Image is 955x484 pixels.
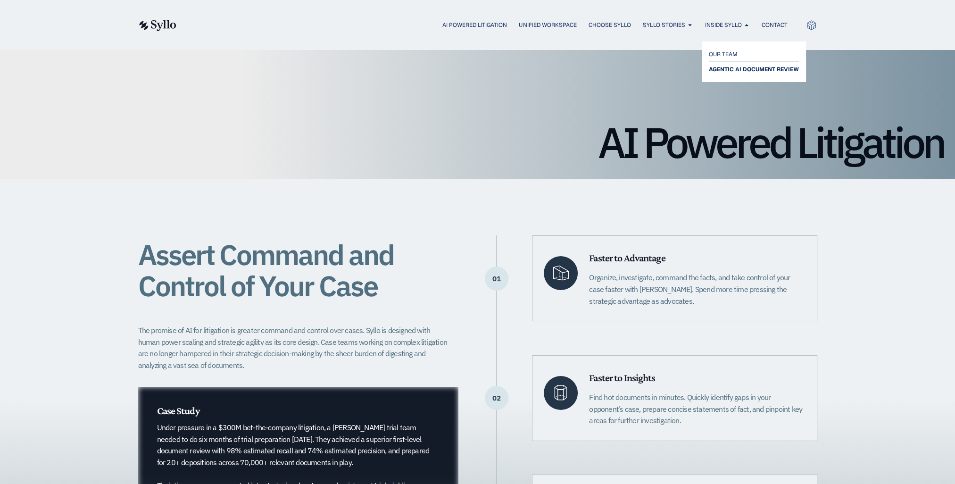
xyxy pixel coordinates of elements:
a: Choose Syllo [588,21,631,29]
p: Find hot documents in minutes. Quickly identify gaps in your opponent’s case, prepare concise sta... [589,392,805,426]
a: Unified Workspace [519,21,576,29]
span: Faster to Advantage [589,252,665,264]
a: Inside Syllo [705,21,741,29]
span: Assert Command and Control of Your Case [138,236,394,304]
span: Case Study [157,405,199,417]
p: Organize, investigate, command the facts, and take control of your case faster with [PERSON_NAME]... [589,272,805,307]
p: 01 [485,278,508,279]
span: OUR TEAM [709,49,738,60]
p: The promise of AI for litigation is greater command and control over cases. Syllo is designed wit... [138,325,453,371]
div: Menu Toggle [195,21,787,30]
span: Faster to Insights [589,372,655,384]
img: syllo [138,20,176,31]
nav: Menu [195,21,787,30]
a: AI Powered Litigation [442,21,507,29]
a: Syllo Stories [642,21,685,29]
h1: AI Powered Litigation [11,121,944,164]
a: AGENTIC AI DOCUMENT REVIEW [709,64,799,75]
a: Contact [761,21,787,29]
p: 02 [485,398,508,399]
a: OUR TEAM [709,49,799,60]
